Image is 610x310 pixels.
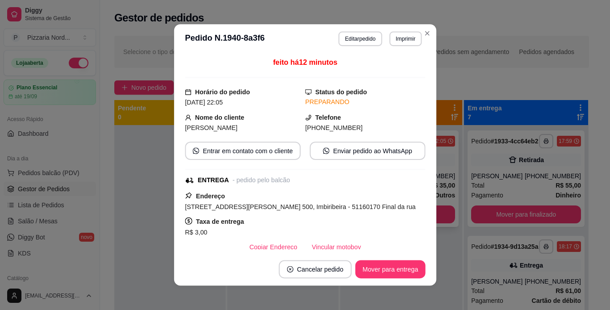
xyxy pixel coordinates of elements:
strong: Status do pedido [315,88,367,96]
h3: Pedido N. 1940-8a3f6 [185,32,265,46]
button: Imprimir [389,32,422,46]
span: phone [305,114,311,121]
strong: Endereço [196,193,225,200]
span: [STREET_ADDRESS][PERSON_NAME] 500, Imbiribeira - 51160170 Final da rua [185,203,416,210]
div: PREPARANDO [305,97,425,106]
span: R$ 3,00 [185,229,207,236]
span: whats-app [323,148,329,154]
button: whats-appEnviar pedido ao WhatsApp [309,142,425,160]
button: Editarpedido [338,32,382,46]
span: [PERSON_NAME] [185,124,237,131]
span: whats-app [192,148,199,154]
span: [PHONE_NUMBER] [305,124,363,131]
span: [DATE] 22:05 [185,99,223,106]
strong: Taxa de entrega [196,218,244,225]
span: feito há 12 minutos [273,59,337,66]
div: ENTREGA [197,176,229,185]
span: close-circle [287,266,293,272]
strong: Telefone [315,114,341,121]
span: calendar [185,89,191,95]
button: Copiar Endereço [242,238,305,256]
span: desktop [305,89,311,95]
span: dollar [185,218,192,225]
button: whats-appEntrar em contato com o cliente [185,142,301,160]
span: pushpin [185,192,192,199]
button: Vincular motoboy [305,238,368,256]
span: user [185,114,191,121]
button: Mover para entrega [355,260,425,279]
div: - pedido pelo balcão [232,176,290,185]
button: close-circleCancelar pedido [279,260,351,279]
strong: Horário do pedido [195,88,250,96]
strong: Nome do cliente [195,114,244,121]
button: Close [420,26,435,41]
